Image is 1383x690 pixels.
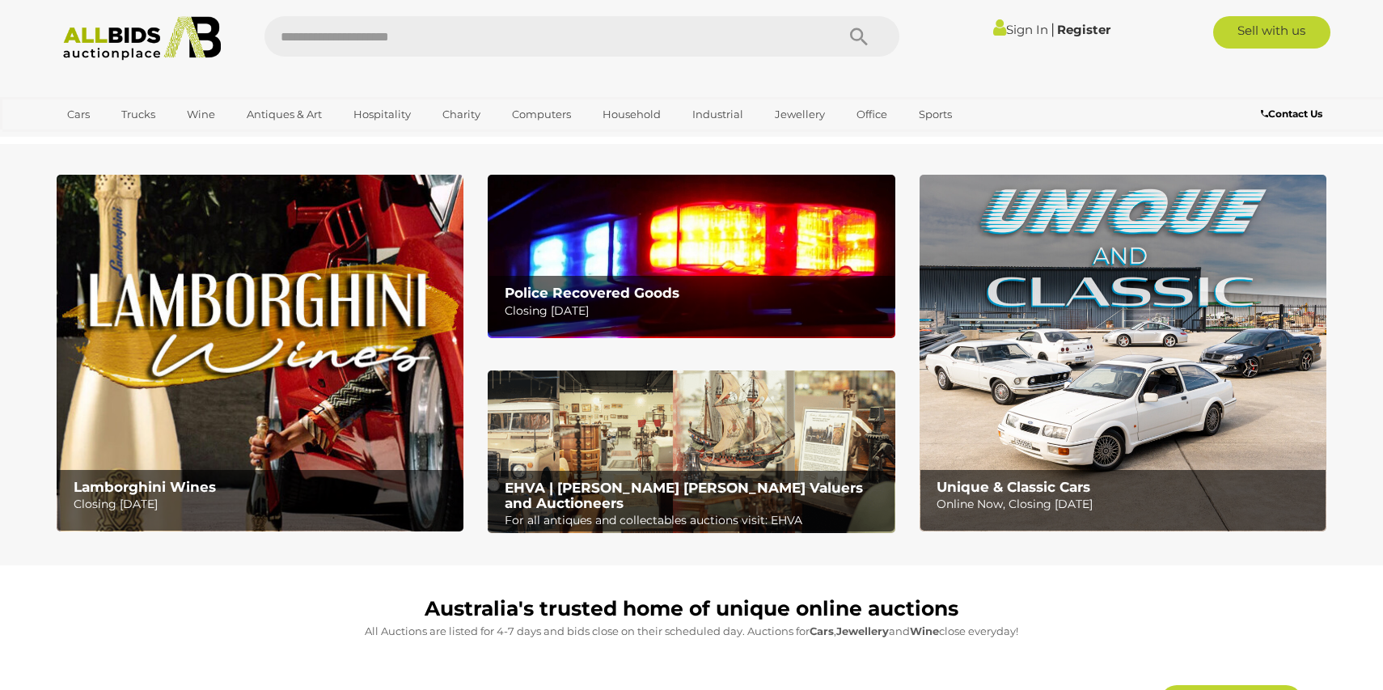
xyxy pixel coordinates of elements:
[74,494,455,514] p: Closing [DATE]
[592,101,671,128] a: Household
[488,370,895,534] img: EHVA | Evans Hastings Valuers and Auctioneers
[836,624,889,637] strong: Jewellery
[488,175,895,337] img: Police Recovered Goods
[937,494,1317,514] p: Online Now, Closing [DATE]
[488,175,895,337] a: Police Recovered Goods Police Recovered Goods Closing [DATE]
[764,101,835,128] a: Jewellery
[937,479,1090,495] b: Unique & Classic Cars
[65,598,1318,620] h1: Australia's trusted home of unique online auctions
[65,622,1318,641] p: All Auctions are listed for 4-7 days and bids close on their scheduled day. Auctions for , and cl...
[1057,22,1110,37] a: Register
[111,101,166,128] a: Trucks
[57,128,192,155] a: [GEOGRAPHIC_DATA]
[505,510,886,531] p: For all antiques and collectables auctions visit: EHVA
[54,16,230,61] img: Allbids.com.au
[682,101,754,128] a: Industrial
[1261,105,1326,123] a: Contact Us
[505,480,863,511] b: EHVA | [PERSON_NAME] [PERSON_NAME] Valuers and Auctioneers
[236,101,332,128] a: Antiques & Art
[920,175,1326,531] a: Unique & Classic Cars Unique & Classic Cars Online Now, Closing [DATE]
[908,101,962,128] a: Sports
[343,101,421,128] a: Hospitality
[488,370,895,534] a: EHVA | Evans Hastings Valuers and Auctioneers EHVA | [PERSON_NAME] [PERSON_NAME] Valuers and Auct...
[176,101,226,128] a: Wine
[501,101,582,128] a: Computers
[810,624,834,637] strong: Cars
[432,101,491,128] a: Charity
[1051,20,1055,38] span: |
[993,22,1048,37] a: Sign In
[57,175,463,531] a: Lamborghini Wines Lamborghini Wines Closing [DATE]
[505,285,679,301] b: Police Recovered Goods
[1261,108,1322,120] b: Contact Us
[74,479,216,495] b: Lamborghini Wines
[910,624,939,637] strong: Wine
[818,16,899,57] button: Search
[57,101,100,128] a: Cars
[505,301,886,321] p: Closing [DATE]
[920,175,1326,531] img: Unique & Classic Cars
[846,101,898,128] a: Office
[57,175,463,531] img: Lamborghini Wines
[1213,16,1330,49] a: Sell with us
